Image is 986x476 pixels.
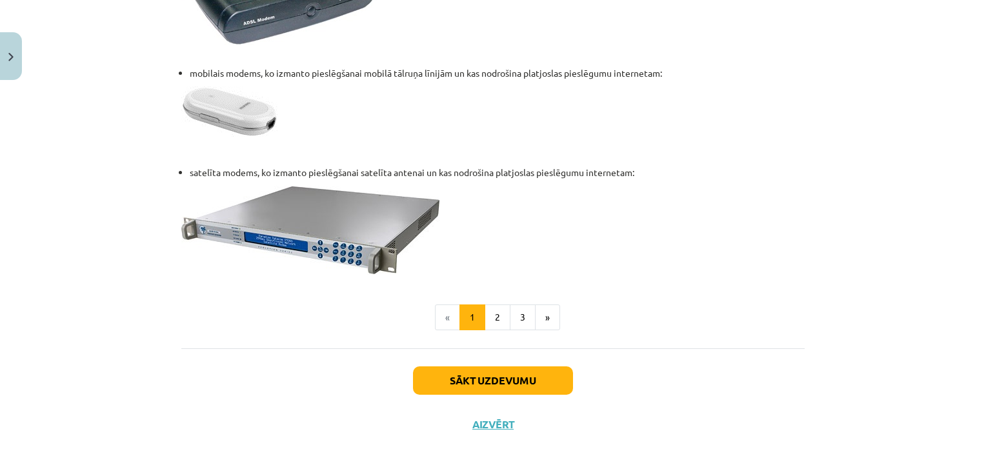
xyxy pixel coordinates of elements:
button: 2 [485,304,510,330]
nav: Page navigation example [181,304,805,330]
button: Aizvērt [468,418,518,431]
button: Sākt uzdevumu [413,366,573,395]
button: 3 [510,304,536,330]
li: satelīta modems, ko izmanto pieslēgšanai satelīta antenai un kas nodrošina platjoslas pieslēgumu ... [190,166,805,179]
li: mobilais modems, ko izmanto pieslēgšanai mobilā tālruņa līnijām un kas nodrošina platjoslas piesl... [190,66,805,80]
button: 1 [459,304,485,330]
img: 6 [181,186,439,275]
img: 6 [181,86,277,137]
button: » [535,304,560,330]
img: icon-close-lesson-0947bae3869378f0d4975bcd49f059093ad1ed9edebbc8119c70593378902aed.svg [8,53,14,61]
